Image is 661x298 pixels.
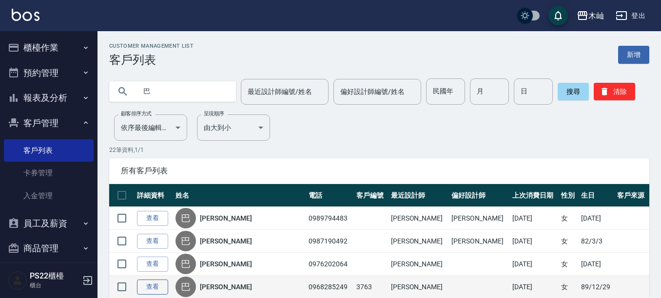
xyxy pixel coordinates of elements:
[4,139,94,162] a: 客戶列表
[389,184,449,207] th: 最近設計師
[579,230,615,253] td: 82/3/3
[612,7,649,25] button: 登出
[389,230,449,253] td: [PERSON_NAME]
[30,271,79,281] h5: PS22櫃檯
[559,253,579,276] td: 女
[204,110,224,117] label: 呈現順序
[306,253,354,276] td: 0976202064
[510,184,559,207] th: 上次消費日期
[306,230,354,253] td: 0987190492
[510,207,559,230] td: [DATE]
[4,35,94,60] button: 櫃檯作業
[137,234,168,249] a: 查看
[121,110,152,117] label: 顧客排序方式
[137,211,168,226] a: 查看
[306,207,354,230] td: 0989794483
[173,184,306,207] th: 姓名
[137,257,168,272] a: 查看
[175,208,196,228] div: 巴
[4,261,94,286] button: 資料設定
[200,282,252,292] a: [PERSON_NAME]
[109,43,194,49] h2: Customer Management List
[588,10,604,22] div: 木屾
[137,279,168,295] a: 查看
[8,271,27,290] img: Person
[389,207,449,230] td: [PERSON_NAME]
[4,162,94,184] a: 卡券管理
[109,53,194,67] h3: 客戶列表
[449,207,510,230] td: [PERSON_NAME]
[121,166,638,176] span: 所有客戶列表
[4,236,94,261] button: 商品管理
[573,6,608,26] button: 木屾
[559,207,579,230] td: 女
[559,184,579,207] th: 性別
[30,281,79,290] p: 櫃台
[200,236,252,246] a: [PERSON_NAME]
[4,85,94,111] button: 報表及分析
[175,277,196,297] div: 巴
[200,213,252,223] a: [PERSON_NAME]
[175,231,196,251] div: 巴
[449,230,510,253] td: [PERSON_NAME]
[4,185,94,207] a: 入金管理
[114,114,187,141] div: 依序最後編輯時間
[559,230,579,253] td: 女
[449,184,510,207] th: 偏好設計師
[510,230,559,253] td: [DATE]
[135,184,173,207] th: 詳細資料
[548,6,568,25] button: save
[618,46,649,64] a: 新增
[389,253,449,276] td: [PERSON_NAME]
[4,111,94,136] button: 客戶管理
[579,207,615,230] td: [DATE]
[579,184,615,207] th: 生日
[4,60,94,86] button: 預約管理
[579,253,615,276] td: [DATE]
[354,184,388,207] th: 客戶編號
[175,254,196,274] div: 巴
[109,146,649,154] p: 22 筆資料, 1 / 1
[200,259,252,269] a: [PERSON_NAME]
[197,114,270,141] div: 由大到小
[615,184,649,207] th: 客戶來源
[12,9,39,21] img: Logo
[558,83,589,100] button: 搜尋
[306,184,354,207] th: 電話
[136,78,228,105] input: 搜尋關鍵字
[594,83,635,100] button: 清除
[510,253,559,276] td: [DATE]
[4,211,94,236] button: 員工及薪資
